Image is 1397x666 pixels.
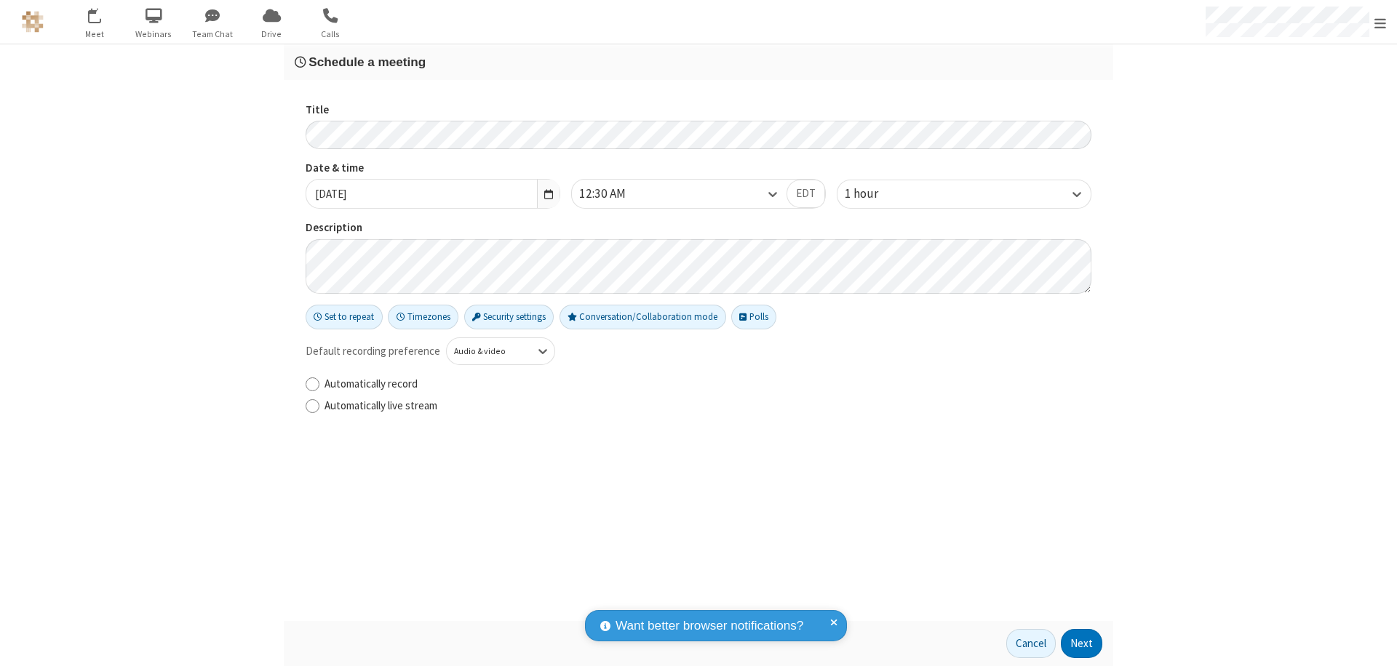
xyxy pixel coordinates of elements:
[68,28,122,41] span: Meet
[454,345,523,358] div: Audio & video
[579,185,650,204] div: 12:30 AM
[845,185,903,204] div: 1 hour
[186,28,240,41] span: Team Chat
[306,305,383,329] button: Set to repeat
[731,305,776,329] button: Polls
[325,398,1091,414] label: Automatically live stream
[1061,629,1102,658] button: Next
[306,160,560,177] label: Date & time
[303,28,358,41] span: Calls
[96,8,109,19] div: 28
[616,617,803,635] span: Want better browser notifications?
[22,11,44,33] img: QA Selenium DO NOT DELETE OR CHANGE
[388,305,458,329] button: Timezones
[306,102,1091,119] label: Title
[306,343,440,360] span: Default recording preference
[244,28,299,41] span: Drive
[306,220,1091,236] label: Description
[464,305,554,329] button: Security settings
[127,28,181,41] span: Webinars
[309,55,426,69] span: Schedule a meeting
[1006,629,1056,658] button: Cancel
[325,376,1091,393] label: Automatically record
[787,180,825,209] button: EDT
[560,305,726,329] button: Conversation/Collaboration mode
